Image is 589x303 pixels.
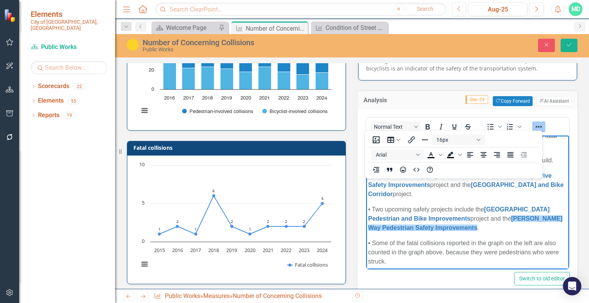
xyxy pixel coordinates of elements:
[477,149,490,160] button: Align center
[151,87,154,92] text: 0
[194,233,197,236] path: 2017, 1. Fatal collisions.
[2,46,197,62] a: [GEOGRAPHIC_DATA] and Bike Corridor
[371,121,421,132] button: Block Normal Text
[262,108,328,114] button: Show Bicyclist-involved collisions
[461,121,474,132] button: Strikethrough
[220,69,234,89] path: 2019, 21. Bicyclist-involved collisions.
[249,226,251,232] text: 1
[143,38,376,47] div: Number of Concerning Collisions
[432,134,485,145] button: Font size 16px
[67,98,80,104] div: 55
[370,164,383,175] button: Increase indent
[133,145,342,151] h3: Fatal collisions
[406,4,444,15] button: Search
[370,134,383,145] button: Insert image
[135,8,335,123] svg: Interactive chart
[73,83,86,90] div: 22
[263,247,273,254] text: 2021
[418,134,431,145] button: Horizontal line
[444,149,463,160] div: Background color Black
[153,23,217,33] a: Welcome Page
[517,149,530,160] button: Decrease indent
[155,3,446,16] input: Search ClearPoint...
[281,247,291,254] text: 2022
[208,247,219,254] text: 2018
[230,225,234,228] path: 2019, 2. Fatal collisions.
[2,69,201,97] p: • Two upcoming safety projects include the project and the .
[366,136,569,269] iframe: Rich Text Area
[135,8,338,123] div: Chart. Highcharts interactive chart.
[172,247,183,254] text: 2016
[316,96,327,101] text: 2024
[364,97,401,104] h3: Analysis
[466,95,488,104] span: Dec-24
[424,149,444,160] div: Text color Black
[536,96,572,106] button: AI Assistant
[176,219,179,224] text: 2
[299,247,309,254] text: 2023
[296,51,309,74] path: 2023, 24. Pedestrian-involved collisions.
[383,134,405,145] button: Table
[143,47,376,52] div: Public Works
[31,61,107,74] input: Search Below...
[371,149,424,160] button: Font Arial
[321,202,324,205] path: 2024, 5. Fatal collisions.
[158,233,161,236] path: 2015, 1. Fatal collisions.
[165,292,200,300] a: Public Works
[532,121,545,132] button: Reveal or hide additional toolbar items
[258,67,271,89] path: 2021, 23. Bicyclist-involved collisions.
[239,61,252,72] path: 2020, 11. Pedestrian-involved collisions.
[63,112,76,119] div: 19
[298,96,308,101] text: 2023
[154,247,165,254] text: 2015
[421,121,434,132] button: Bold
[2,37,186,52] a: State and East Bay Drive Safety Improvements
[4,9,17,22] img: ClearPoint Strategy
[303,225,306,228] path: 2023, 2. Fatal collisions.
[471,5,525,14] div: Aug-25
[154,292,346,301] div: » »
[220,39,234,69] path: 2019, 31. Pedestrian-involved collisions.
[194,226,197,232] text: 1
[158,226,161,232] text: 1
[417,6,433,12] span: Search
[316,72,329,89] path: 2024, 17. Bicyclist-involved collisions.
[296,74,309,89] path: 2023, 15. Bicyclist-involved collisions.
[464,149,477,160] button: Align left
[448,121,461,132] button: Underline
[163,63,176,89] path: 2016, 27. Bicyclist-involved collisions.
[231,219,233,224] text: 2
[468,2,527,16] button: Aug-25
[245,247,255,254] text: 2020
[201,67,214,89] path: 2018, 23. Bicyclist-involved collisions.
[267,219,269,224] text: 2
[166,23,217,33] div: Welcome Page
[285,225,288,228] path: 2022, 2. Fatal collisions.
[31,43,107,52] a: Public Works
[142,237,145,244] text: 0
[139,161,145,168] text: 10
[397,164,410,175] button: Emojis
[182,38,195,68] path: 2017, 31. Pedestrian-involved collisions.
[38,111,59,120] a: Reports
[317,247,328,254] text: 2024
[31,19,107,31] small: City of [GEOGRAPHIC_DATA], [GEOGRAPHIC_DATA]
[212,188,215,193] text: 6
[366,57,568,72] span: Tracking the number of fatal collisions and those that involve pedestrians and bicyclists is an i...
[182,68,195,89] path: 2017, 22. Bicyclist-involved collisions.
[569,2,582,16] button: MD
[139,259,150,270] button: View chart menu, Chart
[182,108,254,114] button: Show Pedestrian-involved collisions
[436,137,474,143] span: 16px
[376,152,413,158] span: Arial
[326,23,386,33] div: Condition of Street Surfaces
[374,124,411,130] span: Normal Text
[127,39,139,51] img: Caution
[278,50,291,72] path: 2022, 22. Pedestrian-involved collisions.
[278,72,291,89] path: 2022, 18. Bicyclist-involved collisions.
[163,63,329,89] g: Bicyclist-involved collisions, bar series 2 of 2 with 9 bars.
[287,261,328,268] button: Show Fatal collisions
[38,82,69,91] a: Scorecards
[316,49,329,72] path: 2024, 24. Pedestrian-involved collisions.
